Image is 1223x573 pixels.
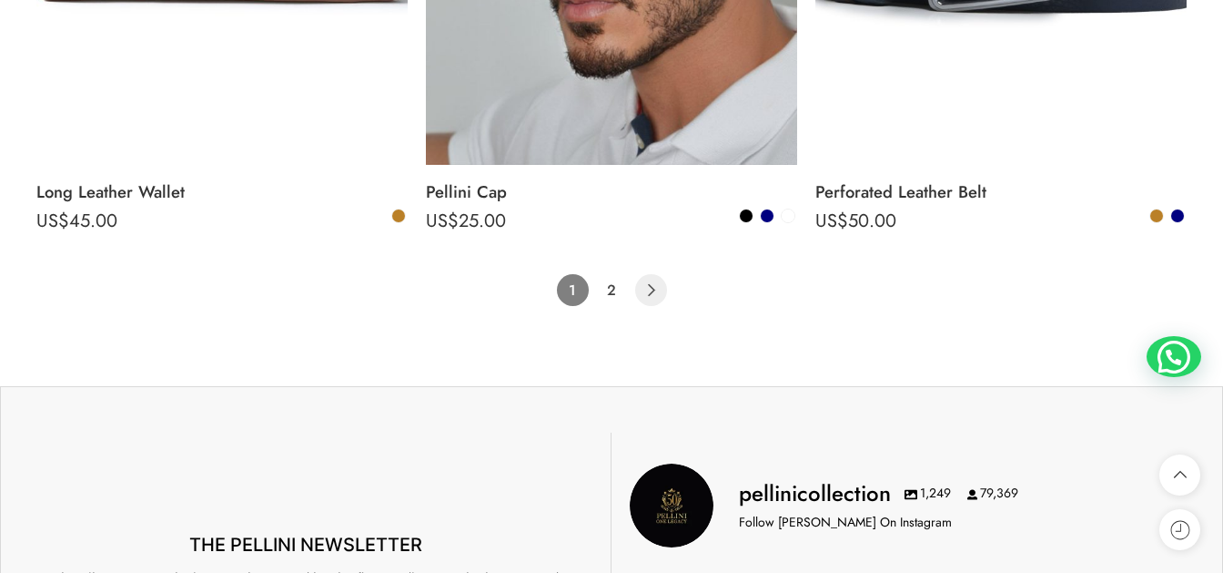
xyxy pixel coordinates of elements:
[759,208,775,224] a: Navy
[815,174,1187,210] a: Perforated Leather Belt
[815,208,896,234] bdi: 50.00
[390,208,407,224] a: Camel
[36,174,408,210] a: Long Leather Wallet
[426,174,797,210] a: Pellini Cap
[426,208,459,234] span: US$
[630,464,1204,547] a: Pellini Collection pellinicollection 1,249 79,369 Follow [PERSON_NAME] On Instagram
[36,274,1187,309] nav: Product Pagination
[36,208,69,234] span: US$
[1148,208,1165,224] a: Camel
[905,485,951,503] span: 1,249
[557,274,589,306] span: Page 1
[1169,208,1186,224] a: Navy
[815,208,848,234] span: US$
[426,208,506,234] bdi: 25.00
[739,478,891,509] h3: pellinicollection
[739,513,952,532] p: Follow [PERSON_NAME] On Instagram
[36,208,117,234] bdi: 45.00
[189,534,422,556] span: THE PELLINI NEWSLETTER
[780,208,796,224] a: White
[967,485,1018,503] span: 79,369
[738,208,754,224] a: Black
[596,274,628,306] a: Page 2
